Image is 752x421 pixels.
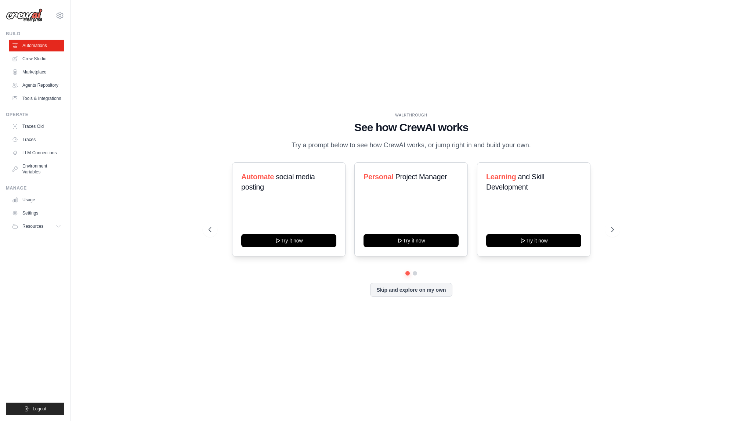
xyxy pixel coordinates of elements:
[9,220,64,232] button: Resources
[9,207,64,219] a: Settings
[6,403,64,415] button: Logout
[6,8,43,22] img: Logo
[370,283,452,297] button: Skip and explore on my own
[209,121,614,134] h1: See how CrewAI works
[241,234,336,247] button: Try it now
[241,173,315,191] span: social media posting
[9,93,64,104] a: Tools & Integrations
[395,173,447,181] span: Project Manager
[9,120,64,132] a: Traces Old
[364,173,393,181] span: Personal
[6,112,64,118] div: Operate
[9,134,64,145] a: Traces
[486,234,581,247] button: Try it now
[6,185,64,191] div: Manage
[486,173,544,191] span: and Skill Development
[209,112,614,118] div: WALKTHROUGH
[9,66,64,78] a: Marketplace
[22,223,43,229] span: Resources
[9,160,64,178] a: Environment Variables
[9,79,64,91] a: Agents Repository
[364,234,459,247] button: Try it now
[9,40,64,51] a: Automations
[486,173,516,181] span: Learning
[9,194,64,206] a: Usage
[9,147,64,159] a: LLM Connections
[9,53,64,65] a: Crew Studio
[6,31,64,37] div: Build
[33,406,46,412] span: Logout
[241,173,274,181] span: Automate
[288,140,535,151] p: Try a prompt below to see how CrewAI works, or jump right in and build your own.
